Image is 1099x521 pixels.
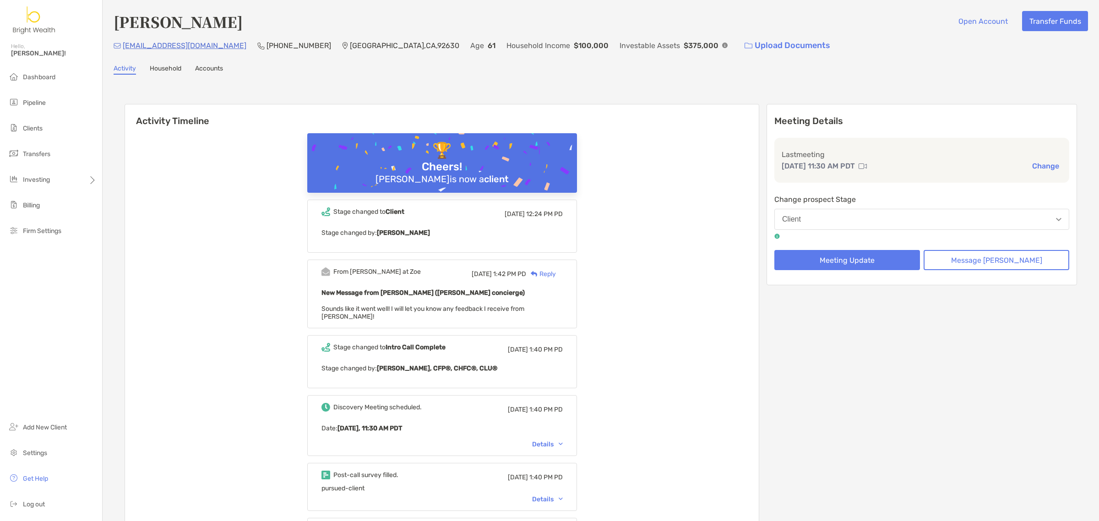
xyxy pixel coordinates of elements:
[774,250,920,270] button: Meeting Update
[321,343,330,352] img: Event icon
[532,495,563,503] div: Details
[321,207,330,216] img: Event icon
[739,36,836,55] a: Upload Documents
[1022,11,1088,31] button: Transfer Funds
[321,471,330,479] img: Event icon
[8,498,19,509] img: logout icon
[23,500,45,508] span: Log out
[386,343,446,351] b: Intro Call Complete
[506,40,570,51] p: Household Income
[620,40,680,51] p: Investable Assets
[23,125,43,132] span: Clients
[321,305,524,320] span: Sounds like it went well! I will let you know any feedback I receive from [PERSON_NAME]!
[722,43,728,48] img: Info Icon
[125,104,759,126] h6: Activity Timeline
[684,40,718,51] p: $375,000
[559,498,563,500] img: Chevron icon
[508,473,528,481] span: [DATE]
[23,227,61,235] span: Firm Settings
[470,40,484,51] p: Age
[8,447,19,458] img: settings icon
[23,73,55,81] span: Dashboard
[321,484,365,492] span: pursued-client
[8,122,19,133] img: clients icon
[267,40,331,51] p: [PHONE_NUMBER]
[951,11,1015,31] button: Open Account
[484,174,509,185] b: client
[531,271,538,277] img: Reply icon
[333,268,421,276] div: From [PERSON_NAME] at Zoe
[782,215,801,223] div: Client
[774,209,1069,230] button: Client
[1029,161,1062,171] button: Change
[8,148,19,159] img: transfers icon
[321,289,525,297] b: New Message from [PERSON_NAME] ([PERSON_NAME] concierge)
[350,40,459,51] p: [GEOGRAPHIC_DATA] , CA , 92630
[1056,218,1061,221] img: Open dropdown arrow
[8,174,19,185] img: investing icon
[333,403,422,411] div: Discovery Meeting scheduled.
[8,421,19,432] img: add_new_client icon
[114,11,243,32] h4: [PERSON_NAME]
[8,71,19,82] img: dashboard icon
[321,423,563,434] p: Date :
[333,208,404,216] div: Stage changed to
[321,363,563,374] p: Stage changed by:
[23,150,50,158] span: Transfers
[508,406,528,413] span: [DATE]
[23,449,47,457] span: Settings
[307,133,577,212] img: Confetti
[377,229,430,237] b: [PERSON_NAME]
[774,115,1069,127] p: Meeting Details
[8,97,19,108] img: pipeline icon
[372,174,512,185] div: [PERSON_NAME] is now a
[377,364,497,372] b: [PERSON_NAME], CFP®, CHFC®, CLU®
[429,141,455,160] div: 🏆
[342,42,348,49] img: Location Icon
[114,65,136,75] a: Activity
[532,440,563,448] div: Details
[505,210,525,218] span: [DATE]
[333,471,398,479] div: Post-call survey filled.
[11,49,97,57] span: [PERSON_NAME]!
[8,199,19,210] img: billing icon
[488,40,495,51] p: 61
[257,42,265,49] img: Phone Icon
[472,270,492,278] span: [DATE]
[386,208,404,216] b: Client
[529,346,563,353] span: 1:40 PM PD
[23,423,67,431] span: Add New Client
[23,475,48,483] span: Get Help
[924,250,1069,270] button: Message [PERSON_NAME]
[774,194,1069,205] p: Change prospect Stage
[23,201,40,209] span: Billing
[745,43,752,49] img: button icon
[321,227,563,239] p: Stage changed by:
[150,65,181,75] a: Household
[559,443,563,445] img: Chevron icon
[321,267,330,276] img: Event icon
[123,40,246,51] p: [EMAIL_ADDRESS][DOMAIN_NAME]
[11,4,58,37] img: Zoe Logo
[114,43,121,49] img: Email Icon
[8,472,19,483] img: get-help icon
[8,225,19,236] img: firm-settings icon
[774,233,780,239] img: tooltip
[321,403,330,412] img: Event icon
[23,176,50,184] span: Investing
[782,149,1062,160] p: Last meeting
[529,473,563,481] span: 1:40 PM PD
[526,210,563,218] span: 12:24 PM PD
[23,99,46,107] span: Pipeline
[337,424,402,432] b: [DATE], 11:30 AM PDT
[574,40,609,51] p: $100,000
[529,406,563,413] span: 1:40 PM PD
[493,270,526,278] span: 1:42 PM PD
[333,343,446,351] div: Stage changed to
[195,65,223,75] a: Accounts
[508,346,528,353] span: [DATE]
[526,269,556,279] div: Reply
[859,163,867,170] img: communication type
[782,160,855,172] p: [DATE] 11:30 AM PDT
[418,160,466,174] div: Cheers!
